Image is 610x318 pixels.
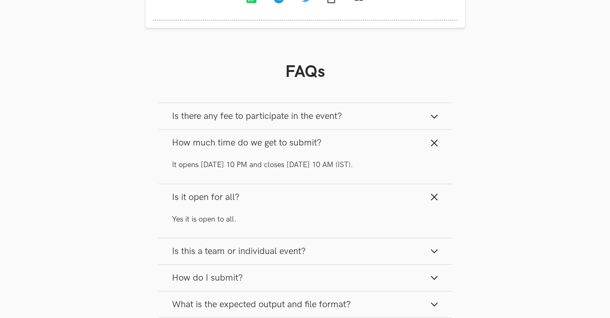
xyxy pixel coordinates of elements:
button: Is there any fee to participate in the event? [159,103,452,129]
button: What is the expected output and file format? [159,291,452,318]
div: How much time do we get to submit? [159,156,452,183]
div: Is it open for all? [159,210,452,238]
p: Yes it is open to all. [172,214,438,224]
span: What is the expected output and file format? [172,299,351,310]
button: Is this a team or individual event? [159,238,452,264]
h1: FAQs [159,62,452,82]
span: Is this a team or individual event? [172,246,306,257]
span: Is it open for all? [172,192,239,203]
span: How much time do we get to submit? [172,137,321,148]
p: It opens [DATE] 10 PM and closes [DATE] 10 AM (IST). [172,160,438,170]
span: Is there any fee to participate in the event? [172,111,342,122]
button: How much time do we get to submit? [159,130,452,156]
button: Is it open for all? [159,184,452,210]
button: How do I submit? [159,265,452,291]
span: How do I submit? [172,272,243,283]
